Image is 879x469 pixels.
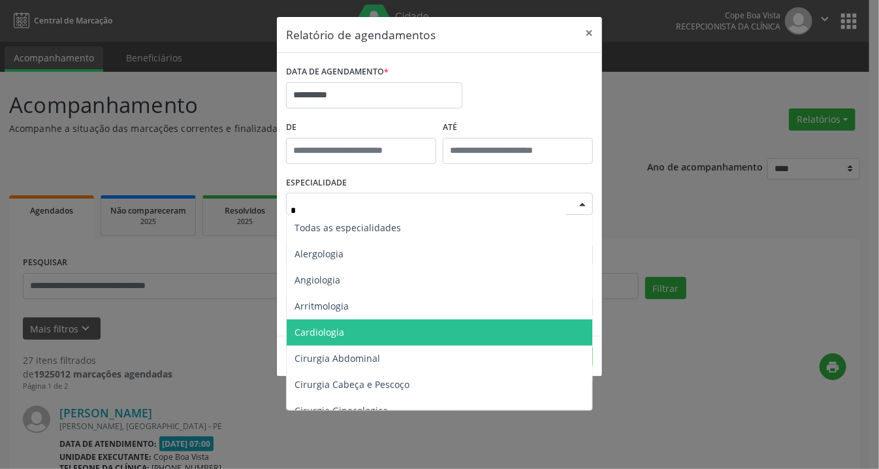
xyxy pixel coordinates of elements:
[286,173,347,193] label: ESPECIALIDADE
[576,17,602,49] button: Close
[295,378,409,391] span: Cirurgia Cabeça e Pescoço
[286,26,436,43] h5: Relatório de agendamentos
[295,352,380,364] span: Cirurgia Abdominal
[295,326,344,338] span: Cardiologia
[295,300,349,312] span: Arritmologia
[295,248,344,260] span: Alergologia
[286,118,436,138] label: De
[286,62,389,82] label: DATA DE AGENDAMENTO
[443,118,593,138] label: ATÉ
[295,221,401,234] span: Todas as especialidades
[295,274,340,286] span: Angiologia
[295,404,388,417] span: Cirurgia Ginecologica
